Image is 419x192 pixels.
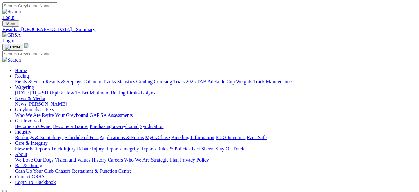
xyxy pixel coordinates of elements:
[2,44,23,51] button: Toggle navigation
[122,146,156,151] a: Integrity Reports
[45,79,82,84] a: Results & Replays
[2,2,57,9] input: Search
[15,79,417,85] div: Racing
[236,79,252,84] a: Weights
[15,85,34,90] a: Wagering
[15,90,41,95] a: [DATE] Tips
[173,79,185,84] a: Trials
[15,146,50,151] a: Stewards Reports
[15,124,52,129] a: Become an Owner
[15,129,31,135] a: Industry
[108,157,123,162] a: Careers
[15,135,63,140] a: Bookings & Scratchings
[15,168,54,174] a: Cash Up Your Club
[216,146,244,151] a: Stay On Track
[216,135,245,140] a: ICG Outcomes
[141,90,156,95] a: Isolynx
[15,79,44,84] a: Fields & Form
[15,157,417,163] div: About
[100,135,144,140] a: Applications & Forms
[15,101,417,107] div: News & Media
[90,124,139,129] a: Purchasing a Greyhound
[15,152,27,157] a: About
[2,9,21,15] img: Search
[247,135,266,140] a: Race Safe
[192,146,214,151] a: Fact Sheets
[2,27,417,32] a: Results - [GEOGRAPHIC_DATA] - Summary
[42,112,88,118] a: Retire Your Greyhound
[253,79,292,84] a: Track Maintenance
[15,174,45,179] a: Contact GRSA
[65,90,89,95] a: How To Bet
[15,135,417,140] div: Industry
[15,146,417,152] div: Care & Integrity
[15,168,417,174] div: Bar & Dining
[186,79,235,84] a: 2025 TAB Adelaide Cup
[171,135,214,140] a: Breeding Information
[15,157,53,162] a: We Love Our Dogs
[24,43,29,48] img: logo-grsa-white.png
[157,146,190,151] a: Rules & Policies
[2,20,19,27] button: Toggle navigation
[2,32,21,38] img: GRSA
[2,57,21,63] img: Search
[65,135,98,140] a: Schedule of Fees
[42,90,63,95] a: SUREpick
[2,15,14,20] a: Login
[51,146,91,151] a: Track Injury Rebate
[15,96,45,101] a: News & Media
[55,168,131,174] a: Chasers Restaurant & Function Centre
[15,68,27,73] a: Home
[151,157,179,162] a: Strategic Plan
[15,124,417,129] div: Get Involved
[180,157,209,162] a: Privacy Policy
[6,21,16,26] span: Menu
[124,157,150,162] a: Who We Are
[5,45,20,50] img: Close
[15,112,41,118] a: Who We Are
[27,101,67,107] a: [PERSON_NAME]
[53,124,88,129] a: Become a Trainer
[15,118,41,123] a: Get Involved
[15,112,417,118] div: Greyhounds as Pets
[15,163,42,168] a: Bar & Dining
[2,38,14,43] a: Login
[55,157,90,162] a: Vision and Values
[90,112,133,118] a: GAP SA Assessments
[91,157,106,162] a: History
[15,140,48,146] a: Care & Integrity
[15,180,56,185] a: Login To Blackbook
[15,101,26,107] a: News
[83,79,101,84] a: Calendar
[136,79,153,84] a: Grading
[15,73,29,79] a: Racing
[103,79,116,84] a: Tracks
[145,135,170,140] a: MyOzChase
[117,79,135,84] a: Statistics
[15,107,54,112] a: Greyhounds as Pets
[2,51,57,57] input: Search
[90,90,140,95] a: Minimum Betting Limits
[92,146,121,151] a: Injury Reports
[154,79,172,84] a: Coursing
[15,90,417,96] div: Wagering
[140,124,163,129] a: Syndication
